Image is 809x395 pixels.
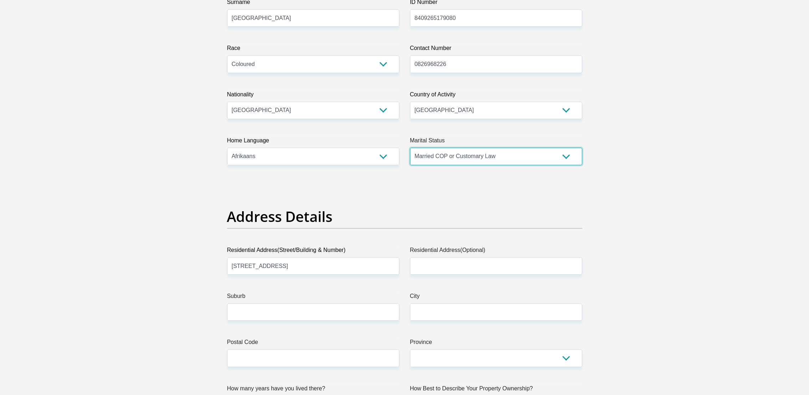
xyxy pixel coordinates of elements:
[410,338,582,349] label: Province
[410,44,582,55] label: Contact Number
[227,292,399,303] label: Suburb
[227,349,399,367] input: Postal Code
[410,90,582,102] label: Country of Activity
[227,208,582,225] h2: Address Details
[410,136,582,148] label: Marital Status
[410,349,582,367] select: Please Select a Province
[410,292,582,303] label: City
[227,136,399,148] label: Home Language
[410,303,582,321] input: City
[410,9,582,27] input: ID Number
[227,9,399,27] input: Surname
[227,257,399,275] input: Valid residential address
[227,44,399,55] label: Race
[227,338,399,349] label: Postal Code
[410,55,582,73] input: Contact Number
[227,246,399,257] label: Residential Address(Street/Building & Number)
[227,303,399,321] input: Suburb
[410,246,582,257] label: Residential Address(Optional)
[410,257,582,275] input: Address line 2 (Optional)
[227,90,399,102] label: Nationality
